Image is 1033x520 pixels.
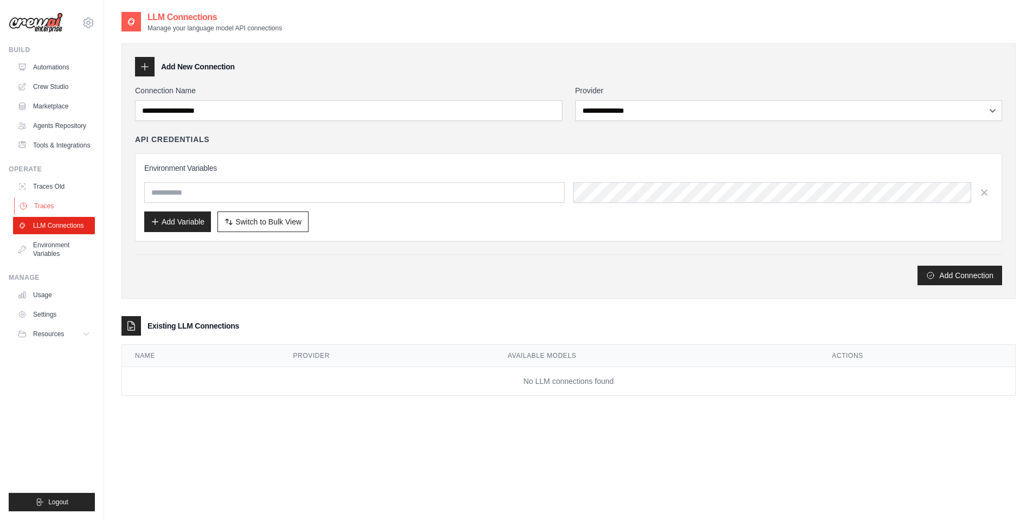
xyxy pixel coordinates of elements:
h4: API Credentials [135,134,209,145]
button: Logout [9,493,95,511]
span: Logout [48,498,68,506]
label: Connection Name [135,85,562,96]
a: Agents Repository [13,117,95,134]
th: Actions [819,345,1015,367]
span: Switch to Bulk View [235,216,301,227]
a: Environment Variables [13,236,95,262]
button: Resources [13,325,95,343]
h3: Environment Variables [144,163,993,174]
div: Build [9,46,95,54]
img: Logo [9,12,63,33]
a: Usage [13,286,95,304]
a: Traces Old [13,178,95,195]
div: Operate [9,165,95,174]
button: Add Connection [917,266,1002,285]
a: Traces [14,197,96,215]
h3: Add New Connection [161,61,235,72]
button: Switch to Bulk View [217,211,309,232]
h2: LLM Connections [147,11,282,24]
th: Provider [280,345,495,367]
h3: Existing LLM Connections [147,320,239,331]
th: Name [122,345,280,367]
a: Tools & Integrations [13,137,95,154]
a: LLM Connections [13,217,95,234]
a: Settings [13,306,95,323]
div: Manage [9,273,95,282]
button: Add Variable [144,211,211,232]
span: Resources [33,330,64,338]
a: Crew Studio [13,78,95,95]
td: No LLM connections found [122,367,1015,396]
a: Automations [13,59,95,76]
label: Provider [575,85,1003,96]
p: Manage your language model API connections [147,24,282,33]
th: Available Models [495,345,819,367]
a: Marketplace [13,98,95,115]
